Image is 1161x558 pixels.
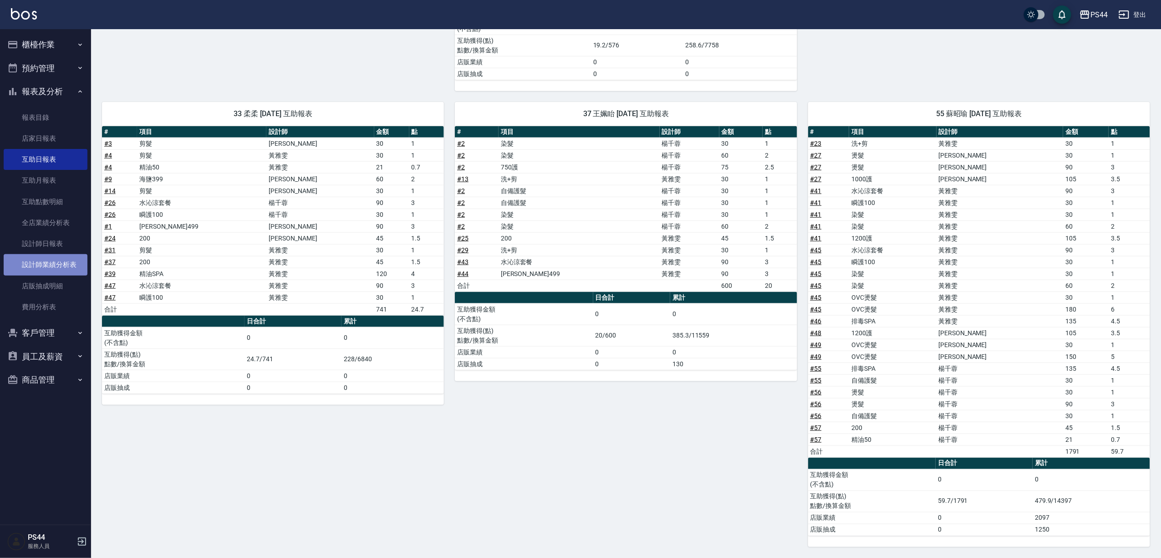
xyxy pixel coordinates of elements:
[409,292,444,303] td: 1
[137,292,267,303] td: 瞬護100
[137,185,267,197] td: 剪髮
[266,232,374,244] td: [PERSON_NAME]
[266,256,374,268] td: 黃雅雯
[719,244,763,256] td: 30
[457,164,465,171] a: #2
[849,244,936,256] td: 水沁涼套餐
[660,185,719,197] td: 楊千蓉
[374,256,409,268] td: 45
[374,292,409,303] td: 30
[1053,5,1071,24] button: save
[104,223,112,230] a: #1
[455,2,797,80] table: a dense table
[4,33,87,56] button: 櫃檯作業
[374,197,409,209] td: 90
[104,270,116,277] a: #39
[810,152,822,159] a: #27
[7,532,25,551] img: Person
[810,294,822,301] a: #45
[104,140,112,147] a: #3
[4,80,87,103] button: 報表及分析
[137,256,267,268] td: 200
[849,173,936,185] td: 1000護
[1109,209,1150,220] td: 1
[937,126,1064,138] th: 設計師
[499,256,660,268] td: 水沁涼套餐
[104,175,112,183] a: #9
[455,68,591,80] td: 店販抽成
[660,232,719,244] td: 黃雅雯
[457,187,465,195] a: #2
[810,365,822,372] a: #55
[763,268,797,280] td: 3
[849,303,936,315] td: OVC燙髮
[1115,6,1150,23] button: 登出
[266,161,374,173] td: 黃雅雯
[937,185,1064,197] td: 黃雅雯
[937,292,1064,303] td: 黃雅雯
[810,223,822,230] a: #41
[849,280,936,292] td: 染髮
[937,244,1064,256] td: 黃雅雯
[374,161,409,173] td: 21
[849,161,936,173] td: 燙髮
[1076,5,1111,24] button: PS44
[4,170,87,191] a: 互助月報表
[409,209,444,220] td: 1
[137,232,267,244] td: 200
[937,303,1064,315] td: 黃雅雯
[763,220,797,232] td: 2
[937,232,1064,244] td: 黃雅雯
[409,280,444,292] td: 3
[1109,292,1150,303] td: 1
[591,35,683,56] td: 19.2/576
[4,149,87,170] a: 互助日報表
[849,149,936,161] td: 燙髮
[1109,280,1150,292] td: 2
[849,138,936,149] td: 洗+剪
[409,256,444,268] td: 1.5
[1063,268,1109,280] td: 30
[266,185,374,197] td: [PERSON_NAME]
[1090,9,1108,20] div: PS44
[113,109,433,118] span: 33 柔柔 [DATE] 互助報表
[660,197,719,209] td: 楊千蓉
[660,138,719,149] td: 楊千蓉
[849,209,936,220] td: 染髮
[102,316,444,394] table: a dense table
[374,185,409,197] td: 30
[409,138,444,149] td: 1
[763,185,797,197] td: 1
[104,152,112,159] a: #4
[137,280,267,292] td: 水沁涼套餐
[1063,220,1109,232] td: 60
[719,126,763,138] th: 金額
[810,436,822,443] a: #57
[4,107,87,128] a: 報表目錄
[719,232,763,244] td: 45
[4,212,87,233] a: 全店業績分析表
[1063,232,1109,244] td: 105
[499,244,660,256] td: 洗+剪
[808,126,850,138] th: #
[1109,220,1150,232] td: 2
[1063,244,1109,256] td: 90
[104,199,116,206] a: #26
[266,244,374,256] td: 黃雅雯
[810,282,822,289] a: #45
[137,220,267,232] td: [PERSON_NAME]499
[499,268,660,280] td: [PERSON_NAME]499
[683,68,797,80] td: 0
[1109,303,1150,315] td: 6
[455,126,499,138] th: #
[719,280,763,292] td: 600
[4,233,87,254] a: 設計師日報表
[683,56,797,68] td: 0
[409,197,444,209] td: 3
[763,197,797,209] td: 1
[455,280,499,292] td: 合計
[810,400,822,408] a: #56
[374,149,409,161] td: 30
[1109,173,1150,185] td: 3.5
[457,199,465,206] a: #2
